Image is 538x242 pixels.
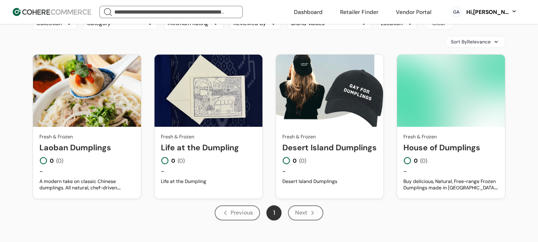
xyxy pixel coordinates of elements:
button: Page 1 [266,205,282,220]
a: House of Dumplings [403,142,499,153]
button: Hi,[PERSON_NAME] [466,8,517,16]
a: Life at the Dumpling [161,142,256,153]
div: Hi, [PERSON_NAME] [466,8,509,16]
span: Sort By Relevance [451,38,491,45]
a: Desert Island Dumplings [282,142,378,153]
div: Next [288,205,323,220]
button: Prev [215,205,260,220]
a: Laoban Dumplings [39,142,135,153]
div: Previous [215,205,260,220]
img: Cohere Logo [13,8,91,16]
